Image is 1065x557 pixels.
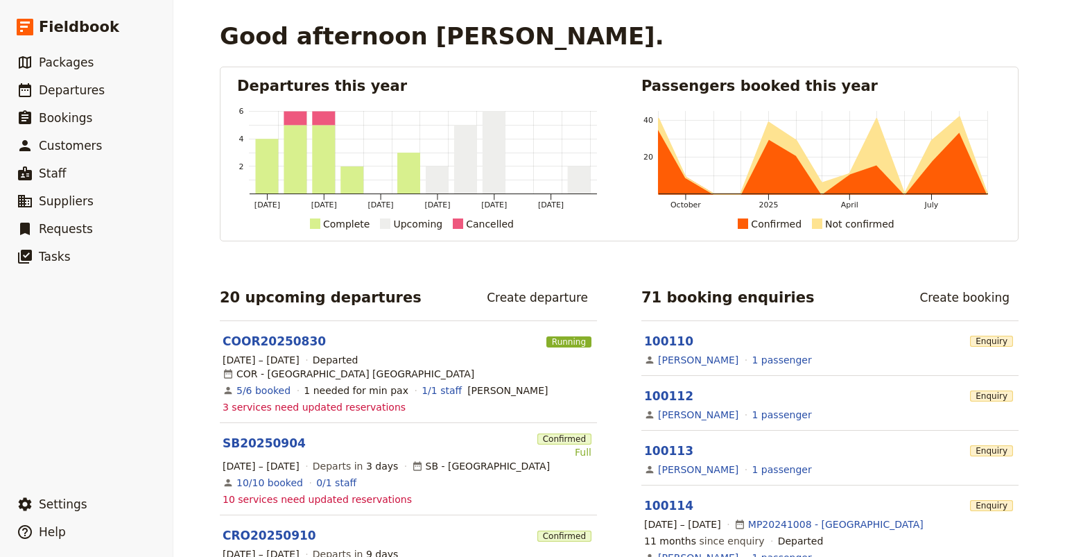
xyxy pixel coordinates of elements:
[239,107,244,116] tspan: 6
[313,459,398,473] span: Departs in
[39,139,102,153] span: Customers
[970,500,1013,511] span: Enquiry
[644,444,693,458] a: 100113
[39,497,87,511] span: Settings
[237,76,597,96] h2: Departures this year
[223,459,300,473] span: [DATE] – [DATE]
[538,200,564,209] tspan: [DATE]
[220,287,422,308] h2: 20 upcoming departures
[368,200,394,209] tspan: [DATE]
[239,135,244,144] tspan: 4
[39,111,92,125] span: Bookings
[39,222,93,236] span: Requests
[311,200,337,209] tspan: [DATE]
[323,216,370,232] div: Complete
[223,367,474,381] div: COR - [GEOGRAPHIC_DATA] [GEOGRAPHIC_DATA]
[970,391,1013,402] span: Enquiry
[641,287,815,308] h2: 71 booking enquiries
[752,463,812,477] a: View the passengers for this booking
[643,116,653,125] tspan: 40
[304,384,408,397] div: 1 needed for min pax
[366,461,398,472] span: 3 days
[825,216,894,232] div: Not confirmed
[478,286,597,309] a: Create departure
[39,55,94,69] span: Packages
[644,534,764,548] span: since enquiry
[223,492,412,506] span: 10 services need updated reservations
[778,534,824,548] div: Departed
[658,463,738,477] a: [PERSON_NAME]
[759,200,778,209] tspan: 2025
[467,384,548,397] span: Lisa Marshall
[537,434,591,445] span: Confirmed
[924,200,939,209] tspan: July
[39,83,105,97] span: Departures
[644,517,721,531] span: [DATE] – [DATE]
[39,166,67,180] span: Staff
[670,200,701,209] tspan: October
[39,194,94,208] span: Suppliers
[223,333,326,350] a: COOR20250830
[424,200,450,209] tspan: [DATE]
[239,162,244,171] tspan: 2
[39,525,66,539] span: Help
[910,286,1019,309] a: Create booking
[316,476,356,490] a: 0/1 staff
[220,22,664,50] h1: Good afternoon [PERSON_NAME].
[970,336,1013,347] span: Enquiry
[641,76,1001,96] h2: Passengers booked this year
[658,353,738,367] a: [PERSON_NAME]
[644,499,693,513] a: 100114
[481,200,507,209] tspan: [DATE]
[236,384,291,397] a: View the bookings for this departure
[643,153,653,162] tspan: 20
[748,517,924,531] a: MP20241008 - [GEOGRAPHIC_DATA]
[644,334,693,348] a: 100110
[970,445,1013,456] span: Enquiry
[658,408,738,422] a: [PERSON_NAME]
[223,435,306,452] a: SB20250904
[537,445,591,459] div: Full
[466,216,514,232] div: Cancelled
[313,353,358,367] div: Departed
[223,353,300,367] span: [DATE] – [DATE]
[752,353,812,367] a: View the passengers for this booking
[751,216,802,232] div: Confirmed
[39,250,71,264] span: Tasks
[39,17,119,37] span: Fieldbook
[223,400,406,414] span: 3 services need updated reservations
[254,200,280,209] tspan: [DATE]
[412,459,551,473] div: SB - [GEOGRAPHIC_DATA]
[422,384,462,397] a: 1/1 staff
[752,408,812,422] a: View the passengers for this booking
[223,527,316,544] a: CRO20250910
[841,200,858,209] tspan: April
[546,336,591,348] span: Running
[644,535,696,547] span: 11 months
[393,216,442,232] div: Upcoming
[236,476,303,490] a: View the bookings for this departure
[644,389,693,403] a: 100112
[537,531,591,542] span: Confirmed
